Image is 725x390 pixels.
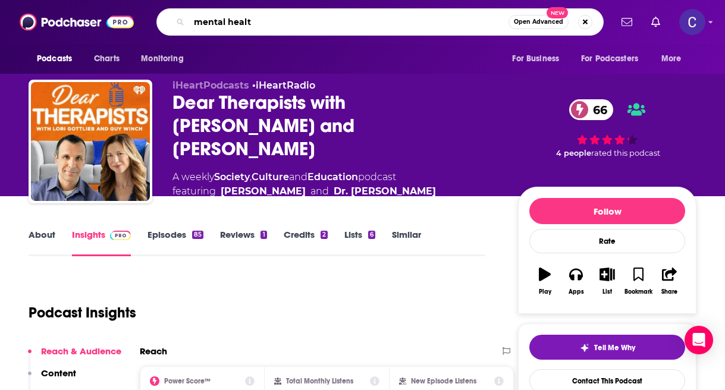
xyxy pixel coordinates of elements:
[94,51,120,67] span: Charts
[29,48,87,70] button: open menu
[569,288,584,295] div: Apps
[321,231,328,239] div: 2
[31,82,150,201] img: Dear Therapists with Lori Gottlieb and Guy Winch
[679,9,705,35] span: Logged in as publicityxxtina
[514,19,563,25] span: Open Advanced
[661,51,682,67] span: More
[569,99,613,120] a: 66
[653,48,696,70] button: open menu
[518,80,696,177] div: 66 4 peoplerated this podcast
[529,260,560,303] button: Play
[221,184,306,199] a: Guy Winch
[617,12,637,32] a: Show notifications dropdown
[28,367,76,389] button: Content
[286,377,353,385] h2: Total Monthly Listens
[504,48,574,70] button: open menu
[685,326,713,354] div: Open Intercom Messenger
[140,345,167,357] h2: Reach
[256,80,315,91] a: iHeartRadio
[580,343,589,353] img: tell me why sparkle
[602,288,612,295] div: List
[72,229,131,256] a: InsightsPodchaser Pro
[156,8,604,36] div: Search podcasts, credits, & more...
[368,231,375,239] div: 6
[654,260,685,303] button: Share
[679,9,705,35] img: User Profile
[661,288,677,295] div: Share
[556,149,591,158] span: 4 people
[110,231,131,240] img: Podchaser Pro
[592,260,623,303] button: List
[573,48,655,70] button: open menu
[307,171,358,183] a: Education
[411,377,476,385] h2: New Episode Listens
[220,229,266,256] a: Reviews1
[133,48,199,70] button: open menu
[29,229,55,256] a: About
[284,229,328,256] a: Credits2
[41,367,76,379] p: Content
[189,12,509,32] input: Search podcasts, credits, & more...
[37,51,72,67] span: Podcasts
[164,377,211,385] h2: Power Score™
[214,171,250,183] a: Society
[172,184,436,199] span: featuring
[41,345,121,357] p: Reach & Audience
[172,170,436,199] div: A weekly podcast
[547,7,568,18] span: New
[581,99,613,120] span: 66
[334,184,436,199] a: Dr. Lori Gottlieb
[529,229,685,253] div: Rate
[529,335,685,360] button: tell me why sparkleTell Me Why
[289,171,307,183] span: and
[539,288,551,295] div: Play
[646,12,665,32] a: Show notifications dropdown
[392,229,421,256] a: Similar
[147,229,203,256] a: Episodes85
[20,11,134,33] img: Podchaser - Follow, Share and Rate Podcasts
[29,304,136,322] h1: Podcast Insights
[594,343,635,353] span: Tell Me Why
[310,184,329,199] span: and
[512,51,559,67] span: For Business
[192,231,203,239] div: 85
[28,345,121,367] button: Reach & Audience
[624,288,652,295] div: Bookmark
[86,48,127,70] a: Charts
[581,51,638,67] span: For Podcasters
[679,9,705,35] button: Show profile menu
[252,171,289,183] a: Culture
[591,149,660,158] span: rated this podcast
[344,229,375,256] a: Lists6
[252,80,315,91] span: •
[509,15,569,29] button: Open AdvancedNew
[529,198,685,224] button: Follow
[261,231,266,239] div: 1
[560,260,591,303] button: Apps
[623,260,654,303] button: Bookmark
[250,171,252,183] span: ,
[172,80,249,91] span: iHeartPodcasts
[141,51,183,67] span: Monitoring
